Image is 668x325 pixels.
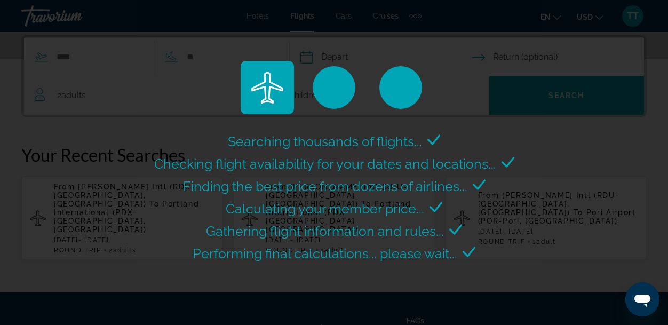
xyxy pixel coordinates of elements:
[193,245,457,261] span: Performing final calculations... please wait...
[154,156,496,172] span: Checking flight availability for your dates and locations...
[226,201,424,217] span: Calculating your member price...
[228,133,422,149] span: Searching thousands of flights...
[625,282,659,316] iframe: Button to launch messaging window
[183,178,467,194] span: Finding the best price from dozens of airlines...
[206,223,444,239] span: Gathering flight information and rules...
